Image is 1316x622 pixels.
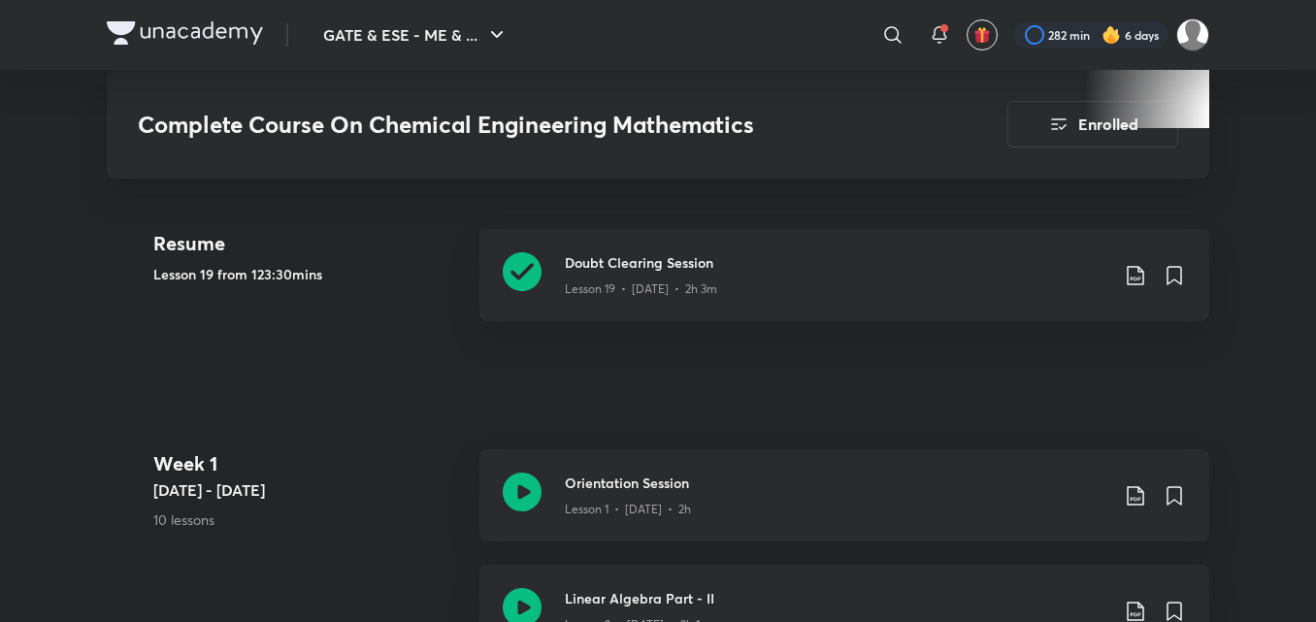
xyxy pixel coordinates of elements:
h5: [DATE] - [DATE] [153,478,464,502]
h3: Linear Algebra Part - II [565,588,1108,608]
p: 10 lessons [153,509,464,530]
img: pradhap B [1176,18,1209,51]
img: Company Logo [107,21,263,45]
h3: Complete Course On Chemical Engineering Mathematics [138,111,898,139]
h3: Orientation Session [565,473,1108,493]
h5: Lesson 19 from 123:30mins [153,264,464,284]
a: Company Logo [107,21,263,49]
button: avatar [967,19,998,50]
button: GATE & ESE - ME & ... [312,16,520,54]
h4: Week 1 [153,449,464,478]
button: Enrolled [1007,101,1178,147]
a: Doubt Clearing SessionLesson 19 • [DATE] • 2h 3m [479,229,1209,344]
p: Lesson 19 • [DATE] • 2h 3m [565,280,717,298]
p: Lesson 1 • [DATE] • 2h [565,501,691,518]
h4: Resume [153,229,464,258]
a: Orientation SessionLesson 1 • [DATE] • 2h [479,449,1209,565]
img: avatar [973,26,991,44]
h3: Doubt Clearing Session [565,252,1108,273]
img: streak [1102,25,1121,45]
